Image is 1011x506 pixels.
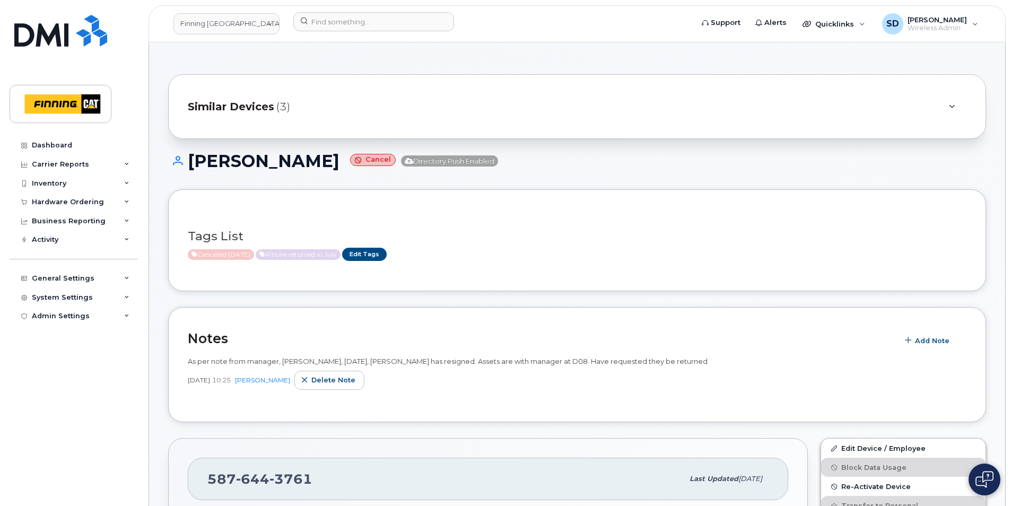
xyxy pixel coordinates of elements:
[821,477,986,496] button: Re-Activate Device
[975,471,993,488] img: Open chat
[841,483,911,491] span: Re-Activate Device
[212,376,231,385] span: 10:25
[342,248,387,261] a: Edit Tags
[188,330,893,346] h2: Notes
[738,475,762,483] span: [DATE]
[401,155,498,167] span: Directory Push Enabled
[188,357,708,365] span: As per note from manager, [PERSON_NAME], [DATE], [PERSON_NAME] has resigned. Assets are with mana...
[235,376,290,384] a: [PERSON_NAME]
[269,471,312,487] span: 3761
[188,99,274,115] span: Similar Devices
[276,99,290,115] span: (3)
[690,475,738,483] span: Last updated
[207,471,312,487] span: 587
[168,152,986,170] h1: [PERSON_NAME]
[188,230,966,243] h3: Tags List
[350,154,396,166] small: Cancel
[236,471,269,487] span: 644
[188,249,254,260] span: Active
[294,371,364,390] button: Delete note
[311,375,355,385] span: Delete note
[821,439,986,458] a: Edit Device / Employee
[915,336,949,346] span: Add Note
[256,249,341,260] span: Active
[188,376,210,385] span: [DATE]
[821,458,986,477] button: Block Data Usage
[898,331,958,350] button: Add Note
